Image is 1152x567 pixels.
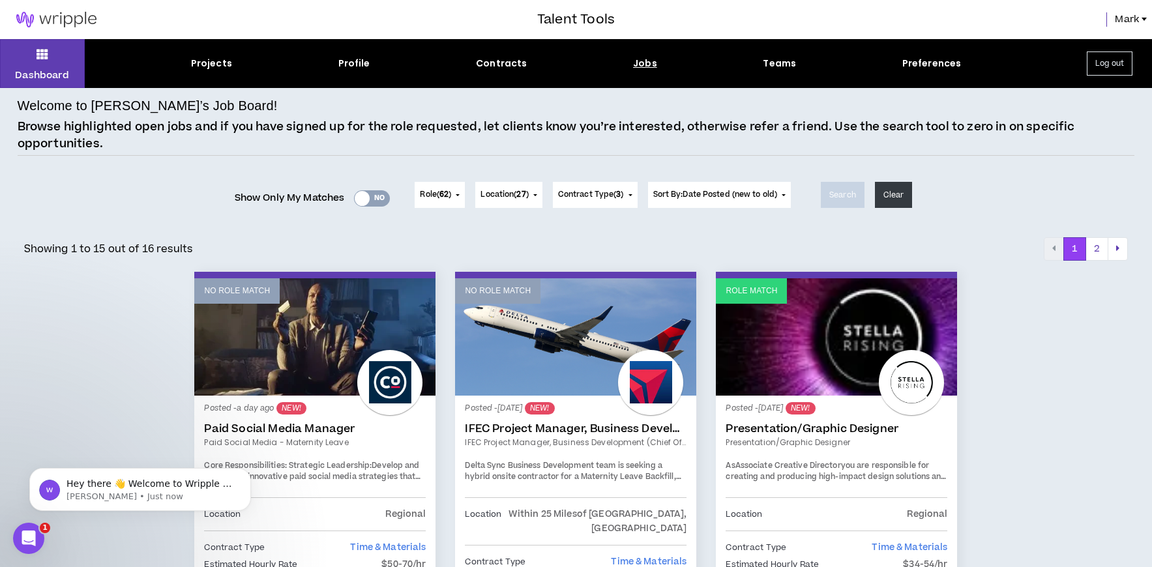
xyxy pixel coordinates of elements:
span: 62 [439,189,449,200]
sup: NEW! [276,402,306,414]
div: Profile [338,57,370,70]
p: Contract Type [726,540,786,555]
span: As [726,460,735,471]
button: 1 [1063,237,1086,261]
a: Paid Social Media - Maternity leave [204,437,426,448]
div: Teams [763,57,796,70]
iframe: Intercom notifications message [10,441,271,532]
button: 2 [1086,237,1108,261]
a: No Role Match [455,278,696,396]
a: Presentation/Graphic Designer [726,437,947,448]
button: Clear [875,182,913,208]
p: No Role Match [465,285,531,297]
iframe: Intercom live chat [13,523,44,554]
div: Preferences [902,57,962,70]
p: Posted - [DATE] [465,402,687,414]
div: Contracts [476,57,527,70]
p: Showing 1 to 15 out of 16 results [24,241,193,257]
a: No Role Match [194,278,436,396]
span: Time & Materials [350,541,426,554]
span: Contract Type ( ) [558,189,624,201]
span: Role ( ) [420,189,451,201]
span: Delta Sync Business Development team is seeking a hybrid onsite contractor for a Maternity Leave ... [465,460,681,506]
span: Mark [1115,12,1139,27]
span: Sort By: Date Posted (new to old) [653,189,778,200]
strong: Strategic Leadership: [289,460,372,471]
p: Regional [385,507,426,521]
h3: Talent Tools [537,10,615,29]
p: Role Match [726,285,777,297]
p: Location [726,507,762,521]
div: Projects [191,57,232,70]
span: 27 [516,189,525,200]
sup: NEW! [786,402,815,414]
a: Paid Social Media Manager [204,422,426,435]
span: Location ( ) [480,189,528,201]
p: No Role Match [204,285,270,297]
h4: Welcome to [PERSON_NAME]’s Job Board! [18,96,278,115]
span: 1 [40,523,50,533]
button: Search [821,182,864,208]
span: 3 [616,189,621,200]
span: Show Only My Matches [235,188,345,208]
p: Regional [907,507,947,521]
a: Presentation/Graphic Designer [726,422,947,435]
nav: pagination [1044,237,1128,261]
button: Log out [1087,51,1132,76]
p: Within 25 Miles of [GEOGRAPHIC_DATA], [GEOGRAPHIC_DATA] [501,507,687,536]
p: Browse highlighted open jobs and if you have signed up for the role requested, let clients know y... [18,119,1135,152]
a: Role Match [716,278,957,396]
button: Role(62) [415,182,465,208]
button: Contract Type(3) [553,182,638,208]
p: Dashboard [15,68,69,82]
a: IFEC Project Manager, Business Development (Chief of Staff) [465,437,687,448]
p: Location [465,507,501,536]
a: IFEC Project Manager, Business Development (Chief of Staff) [465,422,687,435]
button: Sort By:Date Posted (new to old) [648,182,791,208]
p: Posted - a day ago [204,402,426,414]
strong: Associate Creative Director [735,460,841,471]
p: Contract Type [204,540,265,555]
button: Location(27) [475,182,542,208]
span: Time & Materials [872,541,947,554]
p: Posted - [DATE] [726,402,947,414]
sup: NEW! [525,402,554,414]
